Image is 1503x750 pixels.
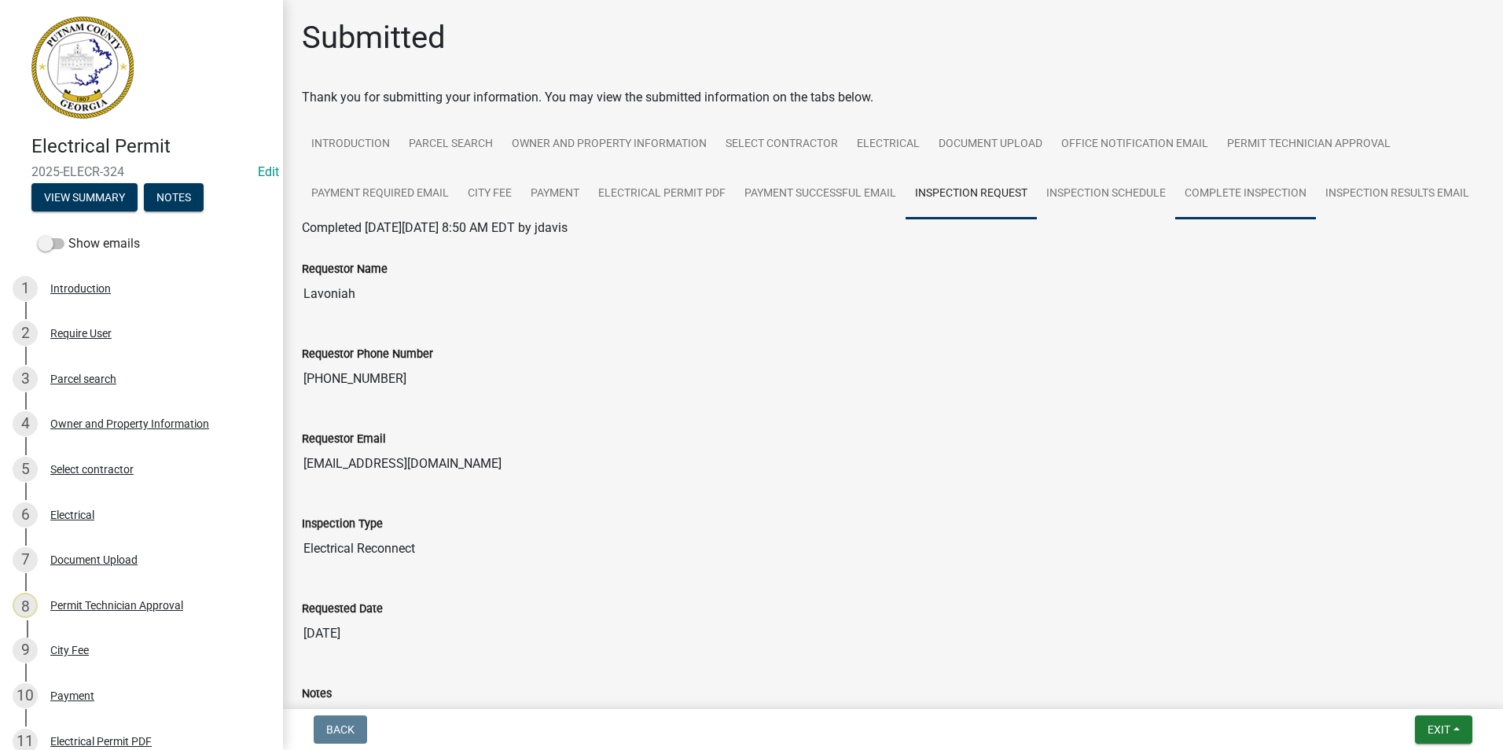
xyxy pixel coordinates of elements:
[31,192,138,204] wm-modal-confirm: Summary
[1218,119,1400,170] a: Permit Technician Approval
[1415,715,1472,744] button: Exit
[302,220,568,235] span: Completed [DATE][DATE] 8:50 AM EDT by jdavis
[1175,169,1316,219] a: Complete Inspection
[38,234,140,253] label: Show emails
[50,600,183,611] div: Permit Technician Approval
[302,519,383,530] label: Inspection Type
[302,88,1484,107] div: Thank you for submitting your information. You may view the submitted information on the tabs below.
[302,604,383,615] label: Requested Date
[1428,723,1450,736] span: Exit
[13,366,38,392] div: 3
[50,690,94,701] div: Payment
[31,135,270,158] h4: Electrical Permit
[31,164,252,179] span: 2025-ELECR-324
[13,321,38,346] div: 2
[521,169,589,219] a: Payment
[50,328,112,339] div: Require User
[258,164,279,179] wm-modal-confirm: Edit Application Number
[1316,169,1479,219] a: Inspection Results Email
[735,169,906,219] a: Payment Successful Email
[50,464,134,475] div: Select contractor
[50,736,152,747] div: Electrical Permit PDF
[314,715,367,744] button: Back
[906,169,1037,219] a: Inspection Request
[144,183,204,211] button: Notes
[716,119,847,170] a: Select contractor
[929,119,1052,170] a: Document Upload
[458,169,521,219] a: City Fee
[50,418,209,429] div: Owner and Property Information
[502,119,716,170] a: Owner and Property Information
[13,593,38,618] div: 8
[258,164,279,179] a: Edit
[302,119,399,170] a: Introduction
[31,17,134,119] img: Putnam County, Georgia
[13,457,38,482] div: 5
[399,119,502,170] a: Parcel search
[50,509,94,520] div: Electrical
[50,373,116,384] div: Parcel search
[1037,169,1175,219] a: Inspection Schedule
[1052,119,1218,170] a: Office Notification Email
[302,19,446,57] h1: Submitted
[326,723,355,736] span: Back
[302,689,332,700] label: Notes
[31,183,138,211] button: View Summary
[302,169,458,219] a: Payment Required Email
[13,411,38,436] div: 4
[50,283,111,294] div: Introduction
[847,119,929,170] a: Electrical
[302,349,433,360] label: Requestor Phone Number
[13,502,38,528] div: 6
[50,554,138,565] div: Document Upload
[302,264,388,275] label: Requestor Name
[13,683,38,708] div: 10
[302,434,386,445] label: Requestor Email
[13,638,38,663] div: 9
[50,645,89,656] div: City Fee
[589,169,735,219] a: Electrical Permit PDF
[13,276,38,301] div: 1
[13,547,38,572] div: 7
[144,192,204,204] wm-modal-confirm: Notes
